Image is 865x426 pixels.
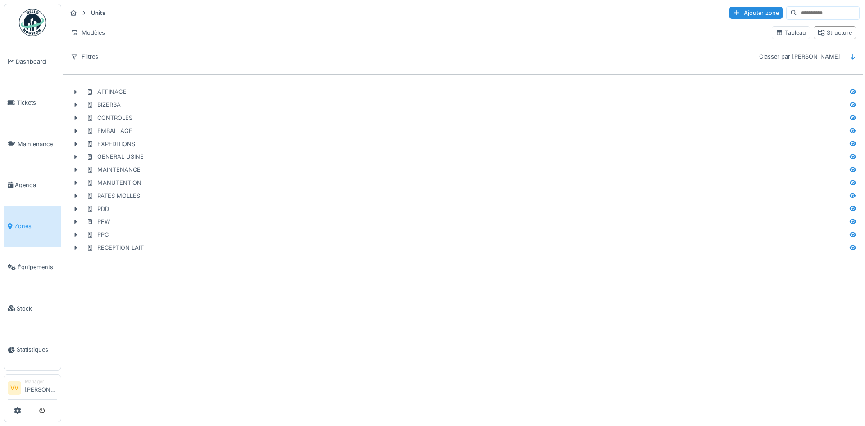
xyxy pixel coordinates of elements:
[4,82,61,123] a: Tickets
[67,50,102,63] div: Filtres
[8,378,57,400] a: VV Manager[PERSON_NAME]
[17,345,57,354] span: Statistiques
[67,26,109,39] div: Modèles
[86,87,127,96] div: AFFINAGE
[86,205,109,213] div: PDD
[4,124,61,165] a: Maintenance
[4,41,61,82] a: Dashboard
[18,140,57,148] span: Maintenance
[86,165,141,174] div: MAINTENANCE
[776,28,806,37] div: Tableau
[86,127,132,135] div: EMBALLAGE
[755,50,844,63] div: Classer par [PERSON_NAME]
[25,378,57,385] div: Manager
[15,181,57,189] span: Agenda
[86,192,140,200] div: PATES MOLLES
[17,304,57,313] span: Stock
[4,165,61,206] a: Agenda
[87,9,109,17] strong: Units
[4,206,61,247] a: Zones
[818,28,852,37] div: Structure
[86,140,135,148] div: EXPEDITIONS
[17,98,57,107] span: Tickets
[86,230,109,239] div: PPC
[86,114,132,122] div: CONTROLES
[86,179,141,187] div: MANUTENTION
[86,217,110,226] div: PFW
[18,263,57,271] span: Équipements
[25,378,57,398] li: [PERSON_NAME]
[8,381,21,395] li: VV
[4,247,61,288] a: Équipements
[14,222,57,230] span: Zones
[4,329,61,370] a: Statistiques
[4,288,61,329] a: Stock
[86,101,121,109] div: BIZERBA
[16,57,57,66] span: Dashboard
[86,152,144,161] div: GENERAL USINE
[729,7,783,19] div: Ajouter zone
[19,9,46,36] img: Badge_color-CXgf-gQk.svg
[86,243,144,252] div: RECEPTION LAIT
